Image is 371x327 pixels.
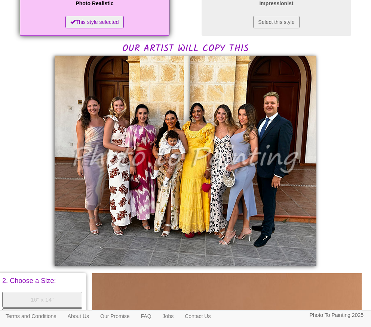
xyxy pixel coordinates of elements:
[2,292,82,308] button: 16" x 14"
[2,277,82,284] p: 2. Choose a Size:
[62,311,95,322] a: About Us
[309,311,364,320] p: Photo To Painting 2025
[135,311,157,322] a: FAQ
[179,311,216,322] a: Contact Us
[157,311,180,322] a: Jobs
[2,308,82,324] button: 22" x 18"
[65,16,123,28] button: This style selected
[55,56,316,266] img: costantina, please would you:
[95,311,135,322] a: Our Promise
[253,16,299,28] button: Select this style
